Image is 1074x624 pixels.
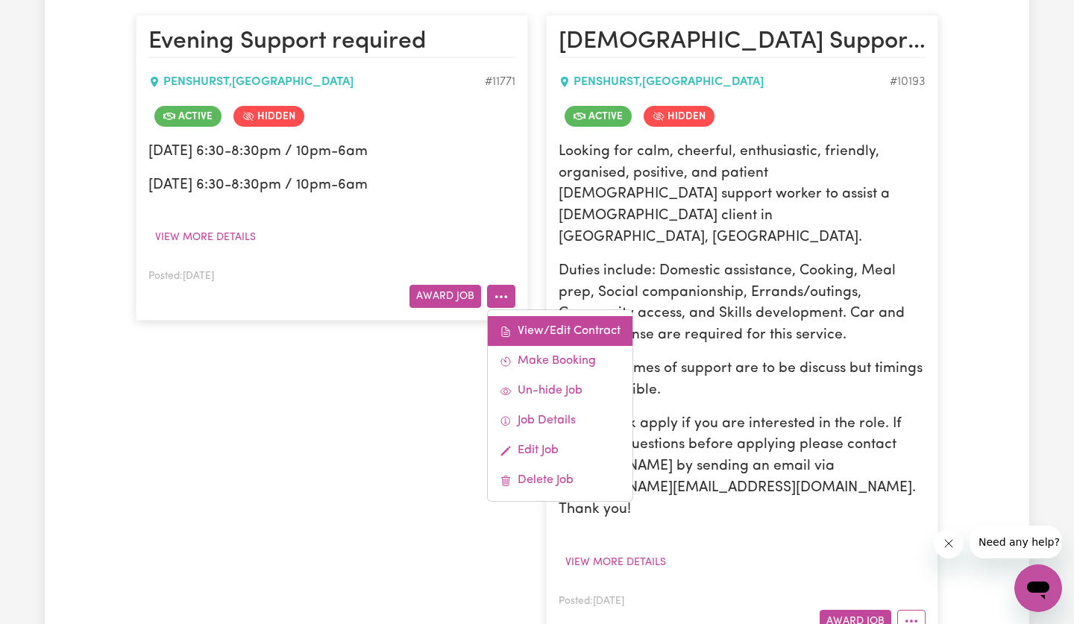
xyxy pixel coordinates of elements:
[148,175,515,197] p: [DATE] 6:30-8:30pm / 10pm-6am
[409,285,481,308] button: Award Job
[487,309,633,502] div: More options
[485,73,515,91] div: Job ID #11771
[559,261,926,347] p: Duties include: Domestic assistance, Cooking, Meal prep, Social companionship, Errands/outings, C...
[488,316,632,346] a: View/Edit Contract
[559,142,926,249] p: Looking for calm, cheerful, enthusiastic, friendly, organised, positive, and patient [DEMOGRAPHIC...
[148,226,263,249] button: View more details
[488,435,632,465] a: Edit Job
[488,376,632,406] a: Un-hide Job
[148,142,515,163] p: [DATE] 6:30-8:30pm / 10pm-6am
[488,346,632,376] a: Make Booking
[488,465,632,495] a: Delete Job
[559,359,926,402] p: Days and times of support are to be discuss but timings can be flexible.
[890,73,926,91] div: Job ID #10193
[565,106,632,127] span: Job is active
[559,414,926,521] p: Please click apply if you are interested in the role. If you have questions before applying pleas...
[488,406,632,435] a: Job Details
[1014,564,1062,612] iframe: Button to launch messaging window
[644,106,715,127] span: Job is hidden
[559,596,624,606] span: Posted: [DATE]
[559,28,926,57] h2: Female Support Worker Needed - Penshurst, NSW
[934,529,964,558] iframe: Close message
[148,28,515,57] h2: Evening Support required
[148,271,214,281] span: Posted: [DATE]
[559,73,890,91] div: PENSHURST , [GEOGRAPHIC_DATA]
[970,526,1062,558] iframe: Message from company
[233,106,304,127] span: Job is hidden
[559,551,673,574] button: View more details
[487,285,515,308] button: More options
[154,106,222,127] span: Job is active
[148,73,485,91] div: PENSHURST , [GEOGRAPHIC_DATA]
